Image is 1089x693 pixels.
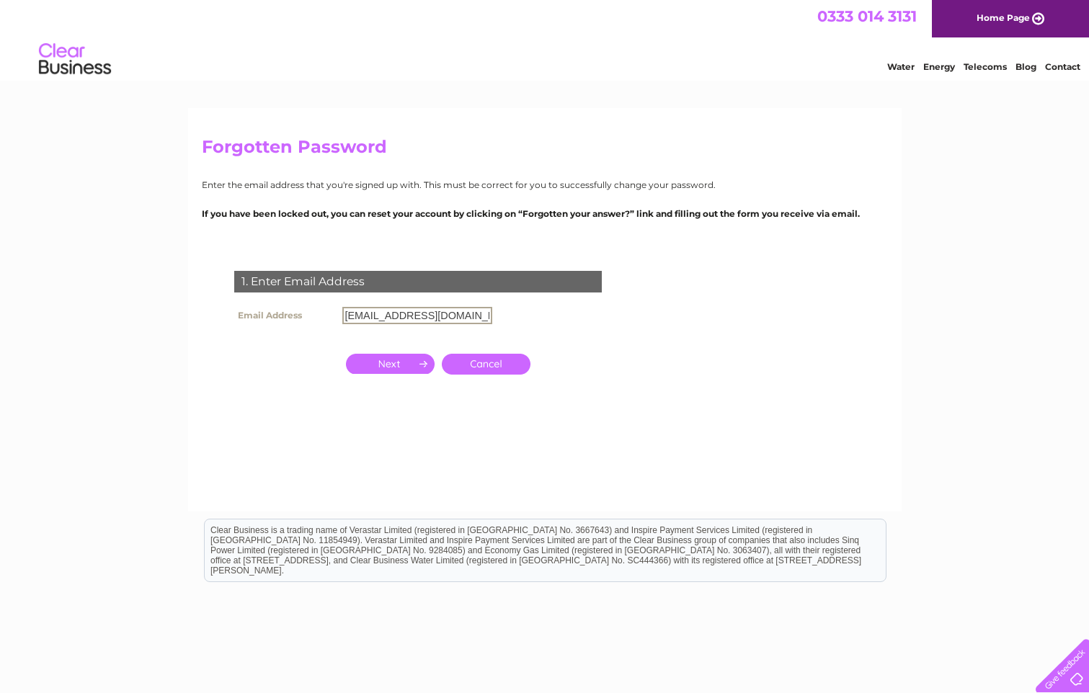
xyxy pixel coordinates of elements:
div: 1. Enter Email Address [234,271,602,292]
a: Blog [1015,61,1036,72]
a: 0333 014 3131 [817,7,917,25]
a: Cancel [442,354,530,375]
img: logo.png [38,37,112,81]
a: Water [887,61,915,72]
h2: Forgotten Password [202,137,888,164]
p: Enter the email address that you're signed up with. This must be correct for you to successfully ... [202,178,888,192]
a: Contact [1045,61,1080,72]
th: Email Address [231,303,339,328]
p: If you have been locked out, you can reset your account by clicking on “Forgotten your answer?” l... [202,207,888,220]
a: Energy [923,61,955,72]
div: Clear Business is a trading name of Verastar Limited (registered in [GEOGRAPHIC_DATA] No. 3667643... [205,8,886,70]
a: Telecoms [964,61,1007,72]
